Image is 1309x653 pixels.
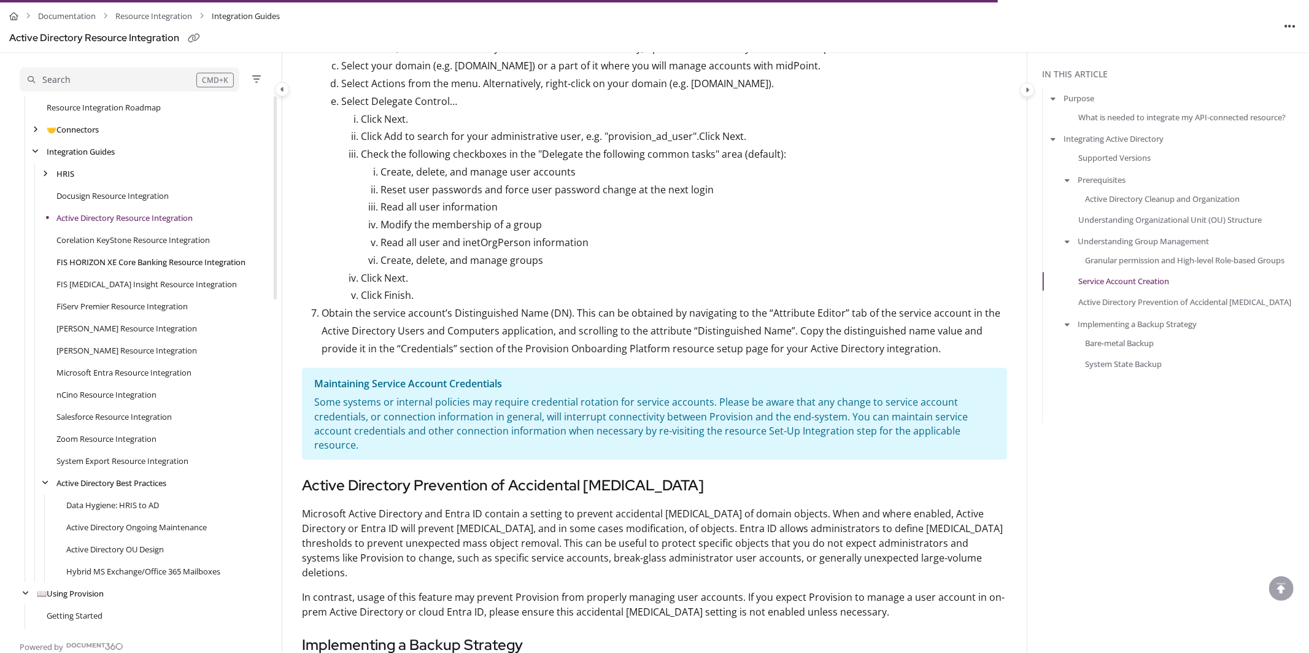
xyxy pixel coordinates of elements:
a: Getting Started [47,609,102,622]
a: nCino Resource Integration [56,388,156,401]
div: arrow [29,146,42,158]
a: Active Directory Ongoing Maintenance [66,521,207,533]
p: Reset user passwords and force user password change at the next login [380,181,1007,199]
div: arrow [39,168,52,180]
a: Service Account Creation [1078,275,1169,287]
button: arrow [1062,172,1073,186]
a: Data Hygiene: HRIS to AD [66,499,159,511]
p: Select your domain (e.g. [DOMAIN_NAME]) or a part of it where you will manage accounts with midPo... [341,57,1007,75]
p: Click Add to search for your administrative user, e.g. "provision_ad_user".Click Next. [361,128,1007,145]
a: Active Directory Resource Integration [56,212,193,224]
a: System Export Resource Integration [56,455,188,467]
div: Active Directory Resource Integration [9,29,179,47]
div: arrow [20,588,32,600]
a: Active Directory Prevention of Accidental [MEDICAL_DATA] [1078,296,1291,308]
span: Integration Guides [212,7,280,25]
a: Integrating Active Directory [1064,133,1164,145]
button: Search [20,67,239,91]
a: Supported Versions [1078,152,1151,164]
div: Maintaining Service Account Credentials [314,375,995,396]
a: Microsoft Entra Resource Integration [56,366,191,379]
img: Document360 [66,643,123,650]
a: Active Directory Cleanup and Organization [1085,192,1240,204]
p: Obtain the service account’s Distinguished Name (DN). This can be obtained by navigating to the “... [322,304,1007,357]
a: Home [9,7,18,25]
p: Microsoft Active Directory and Entra ID contain a setting to prevent accidental [MEDICAL_DATA] of... [302,506,1007,580]
button: Category toggle [1020,82,1035,97]
a: FIS HORIZON XE Core Banking Resource Integration [56,256,245,268]
p: Check the following checkboxes in the "Delegate the following common tasks" area (default): [361,145,1007,163]
a: Resource Integration [115,7,192,25]
a: Understanding Organizational Unit (OU) Structure [1078,214,1262,226]
div: Search [42,73,71,87]
p: Click Next. [361,269,1007,287]
p: Read all user and inetOrgPerson information [380,234,1007,252]
p: Modify the membership of a group [380,216,1007,234]
span: 📖 [37,588,47,599]
button: arrow [1062,234,1073,248]
a: Bare-metal Backup [1085,336,1154,349]
a: System State Backup [1085,358,1162,370]
p: Create, delete, and manage groups [380,252,1007,269]
p: Select Delegate Control… [341,93,1007,110]
button: arrow [1062,317,1073,330]
a: Documentation [38,7,96,25]
p: Select Actions from the menu. Alternatively, right-click on your domain (e.g. [DOMAIN_NAME]). [341,75,1007,93]
a: What is needed to integrate my API-connected resource? [1078,111,1286,123]
p: In contrast, usage of this feature may prevent Provision from properly managing user accounts. If... [302,590,1007,619]
div: arrow [39,477,52,489]
a: Integration Guides [47,145,115,158]
a: HRIS [56,168,74,180]
a: Purpose [1064,92,1094,104]
a: Salesforce Resource Integration [56,411,172,423]
div: arrow [29,124,42,136]
a: Understanding Group Management [1078,235,1209,247]
p: Create, delete, and manage user accounts [380,163,1007,181]
button: Filter [249,72,264,87]
a: Using Provision [37,587,104,600]
div: scroll to top [1269,576,1294,601]
a: Hybrid MS Exchange/Office 365 Mailboxes [66,565,220,578]
span: Powered by [20,641,63,653]
a: Prerequisites [1078,173,1126,185]
div: CMD+K [196,72,234,87]
a: Jack Henry Symitar Resource Integration [56,344,197,357]
a: Connectors [47,123,99,136]
p: Read all user information [380,198,1007,216]
a: Corelation KeyStone Resource Integration [56,234,210,246]
a: Docusign Resource Integration [56,190,169,202]
a: Powered by Document360 - opens in a new tab [20,638,123,653]
h3: Active Directory Prevention of Accidental [MEDICAL_DATA] [302,474,1007,497]
p: Click Finish. [361,287,1007,304]
button: arrow [1048,132,1059,145]
a: Granular permission and High-level Role-based Groups [1085,254,1284,266]
a: Active Directory OU Design [66,543,164,555]
p: Click Next. [361,110,1007,128]
a: Implementing a Backup Strategy [1078,317,1197,330]
button: arrow [1048,91,1059,105]
a: FIS IBS Insight Resource Integration [56,278,237,290]
a: FiServ Premier Resource Integration [56,300,188,312]
a: Jack Henry SilverLake Resource Integration [56,322,197,334]
button: Article more options [1280,16,1300,36]
div: Some systems or internal policies may require credential rotation for service accounts. Please be... [314,395,995,452]
button: Category toggle [275,82,290,96]
a: Zoom Resource Integration [56,433,156,445]
a: Active Directory Best Practices [56,477,166,489]
div: In this article [1042,68,1304,81]
a: Resource Integration Roadmap [47,101,161,114]
span: 🤝 [47,124,56,135]
button: Copy link of [184,29,204,48]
